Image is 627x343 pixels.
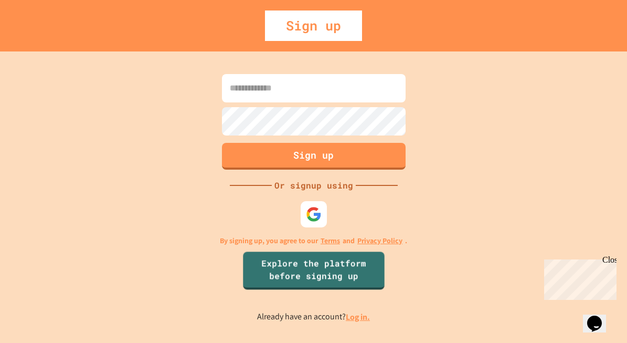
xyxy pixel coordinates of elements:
a: Explore the platform before signing up [243,252,384,289]
iframe: chat widget [540,255,617,300]
div: Or signup using [272,179,356,192]
a: Terms [321,235,340,246]
a: Privacy Policy [357,235,402,246]
div: Sign up [265,11,362,41]
p: Already have an account? [257,310,370,324]
img: google-icon.svg [306,206,322,222]
p: By signing up, you agree to our and . [220,235,407,246]
div: Chat with us now!Close [4,4,72,67]
a: Log in. [346,311,370,323]
button: Sign up [222,143,406,170]
iframe: chat widget [583,301,617,332]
